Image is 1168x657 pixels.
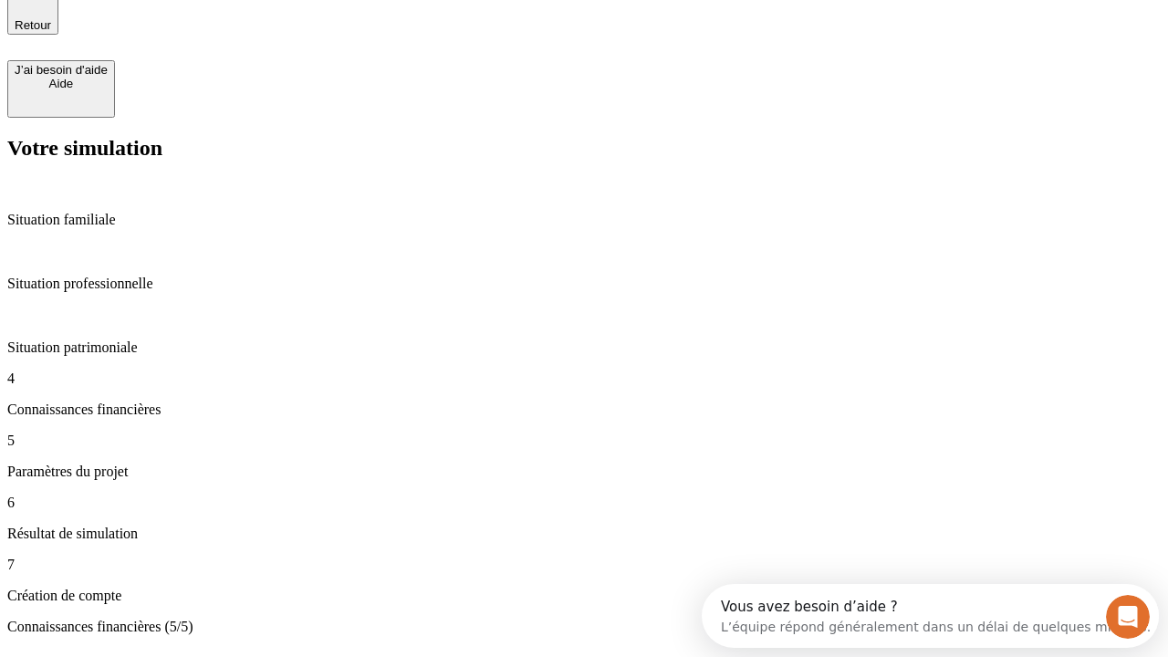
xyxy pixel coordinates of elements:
p: Création de compte [7,588,1161,604]
p: Résultat de simulation [7,526,1161,542]
div: Vous avez besoin d’aide ? [19,16,449,30]
p: 6 [7,495,1161,511]
div: J’ai besoin d'aide [15,63,108,77]
div: L’équipe répond généralement dans un délai de quelques minutes. [19,30,449,49]
span: Retour [15,18,51,32]
p: Situation familiale [7,212,1161,228]
iframe: Intercom live chat discovery launcher [702,584,1159,648]
iframe: Intercom live chat [1106,595,1150,639]
p: 4 [7,370,1161,387]
p: Situation professionnelle [7,276,1161,292]
button: J’ai besoin d'aideAide [7,60,115,118]
div: Ouvrir le Messenger Intercom [7,7,503,57]
div: Aide [15,77,108,90]
p: 5 [7,433,1161,449]
p: 7 [7,557,1161,573]
p: Situation patrimoniale [7,339,1161,356]
h2: Votre simulation [7,136,1161,161]
p: Connaissances financières [7,401,1161,418]
p: Connaissances financières (5/5) [7,619,1161,635]
p: Paramètres du projet [7,464,1161,480]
